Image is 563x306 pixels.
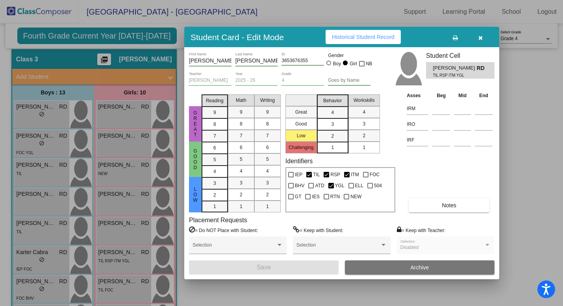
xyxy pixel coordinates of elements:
[240,203,243,210] span: 1
[351,170,359,179] span: ITM
[295,170,302,179] span: IEP
[354,97,375,104] span: Workskills
[192,148,199,170] span: Good
[405,91,430,100] th: Asses
[266,203,269,210] span: 1
[192,186,199,203] span: Low
[333,60,341,67] div: Boy
[213,121,216,128] span: 8
[442,202,456,208] span: Notes
[426,52,494,59] h3: Student Cell
[330,192,340,201] span: RTN
[260,97,275,104] span: Writing
[293,226,343,234] label: = Keep with Student:
[213,144,216,151] span: 6
[266,168,269,175] span: 4
[189,78,231,83] input: teacher
[240,120,243,127] span: 8
[335,181,344,190] span: YGL
[189,226,258,234] label: = Do NOT Place with Student:
[433,64,476,72] span: [PERSON_NAME]
[240,168,243,175] span: 4
[331,121,334,128] span: 3
[374,181,382,190] span: 504
[345,260,494,275] button: Archive
[240,179,243,186] span: 3
[295,192,302,201] span: GT
[370,170,380,179] span: FOC
[189,260,339,275] button: Save
[285,157,313,165] label: Identifiers
[430,91,452,100] th: Beg
[363,120,365,127] span: 3
[473,91,494,100] th: End
[281,78,324,83] input: grade
[328,52,370,59] mat-label: Gender
[240,156,243,163] span: 5
[266,132,269,139] span: 7
[433,72,471,78] span: TIL RSP ITM YGL
[331,144,334,151] span: 1
[213,203,216,210] span: 1
[240,109,243,116] span: 9
[349,60,357,67] div: Girl
[240,132,243,139] span: 7
[266,156,269,163] span: 5
[240,144,243,151] span: 6
[363,132,365,139] span: 2
[266,109,269,116] span: 9
[213,133,216,140] span: 7
[257,264,271,271] span: Save
[213,156,216,163] span: 5
[266,144,269,151] span: 6
[326,30,401,44] button: Historical Student Record
[213,109,216,116] span: 9
[323,97,342,104] span: Behavior
[332,34,394,40] span: Historical Student Record
[266,191,269,198] span: 2
[206,97,224,104] span: Reading
[366,59,372,68] span: NB
[213,180,216,187] span: 3
[331,109,334,116] span: 4
[330,170,340,179] span: RSP
[350,192,361,201] span: NEW
[477,64,488,72] span: RD
[411,264,429,271] span: Archive
[407,118,428,130] input: assessment
[331,133,334,140] span: 2
[409,198,489,212] button: Notes
[240,191,243,198] span: 2
[328,78,370,83] input: goes by name
[407,103,428,114] input: assessment
[236,97,246,104] span: Math
[313,170,320,179] span: TIL
[312,192,319,201] span: IES
[315,181,324,190] span: ATD
[189,216,247,224] label: Placement Requests
[213,192,216,199] span: 2
[407,134,428,146] input: assessment
[400,245,419,250] span: Disabled
[363,144,365,151] span: 1
[452,91,473,100] th: Mid
[191,32,284,42] h3: Student Card - Edit Mode
[363,109,365,116] span: 4
[235,78,278,83] input: year
[355,181,363,190] span: ELL
[213,168,216,175] span: 4
[397,226,446,234] label: = Keep with Teacher:
[266,120,269,127] span: 8
[192,110,199,138] span: Great
[266,179,269,186] span: 3
[281,58,324,64] input: Enter ID
[295,181,305,190] span: BHV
